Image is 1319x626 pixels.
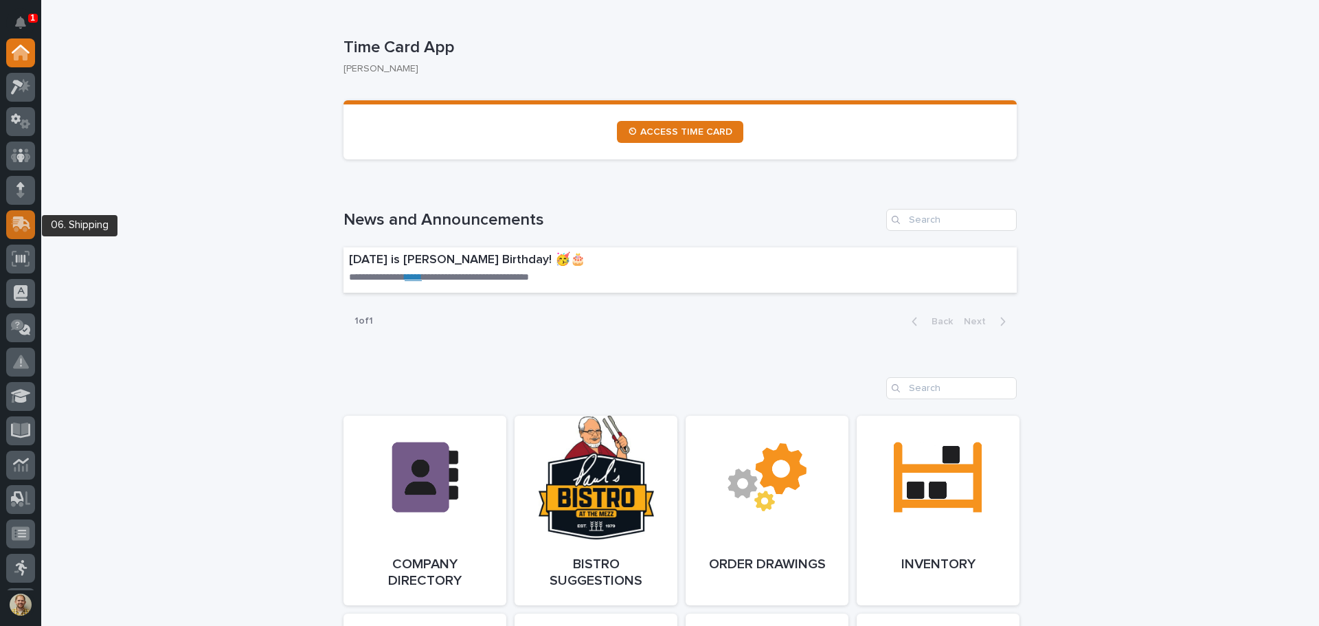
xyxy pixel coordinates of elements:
span: Back [923,317,953,326]
p: Time Card App [343,38,1011,58]
p: [DATE] is [PERSON_NAME] Birthday! 🥳🎂 [349,253,806,268]
a: Bistro Suggestions [515,416,677,605]
h1: News and Announcements [343,210,881,230]
p: 1 of 1 [343,304,384,338]
input: Search [886,377,1017,399]
div: Notifications1 [17,16,35,38]
input: Search [886,209,1017,231]
span: Next [964,317,994,326]
a: Company Directory [343,416,506,605]
span: ⏲ ACCESS TIME CARD [628,127,732,137]
a: Order Drawings [686,416,848,605]
button: Notifications [6,8,35,37]
button: Back [901,315,958,328]
p: 1 [30,13,35,23]
a: Inventory [857,416,1019,605]
a: ⏲ ACCESS TIME CARD [617,121,743,143]
button: users-avatar [6,590,35,619]
button: Next [958,315,1017,328]
p: [PERSON_NAME] [343,63,1006,75]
